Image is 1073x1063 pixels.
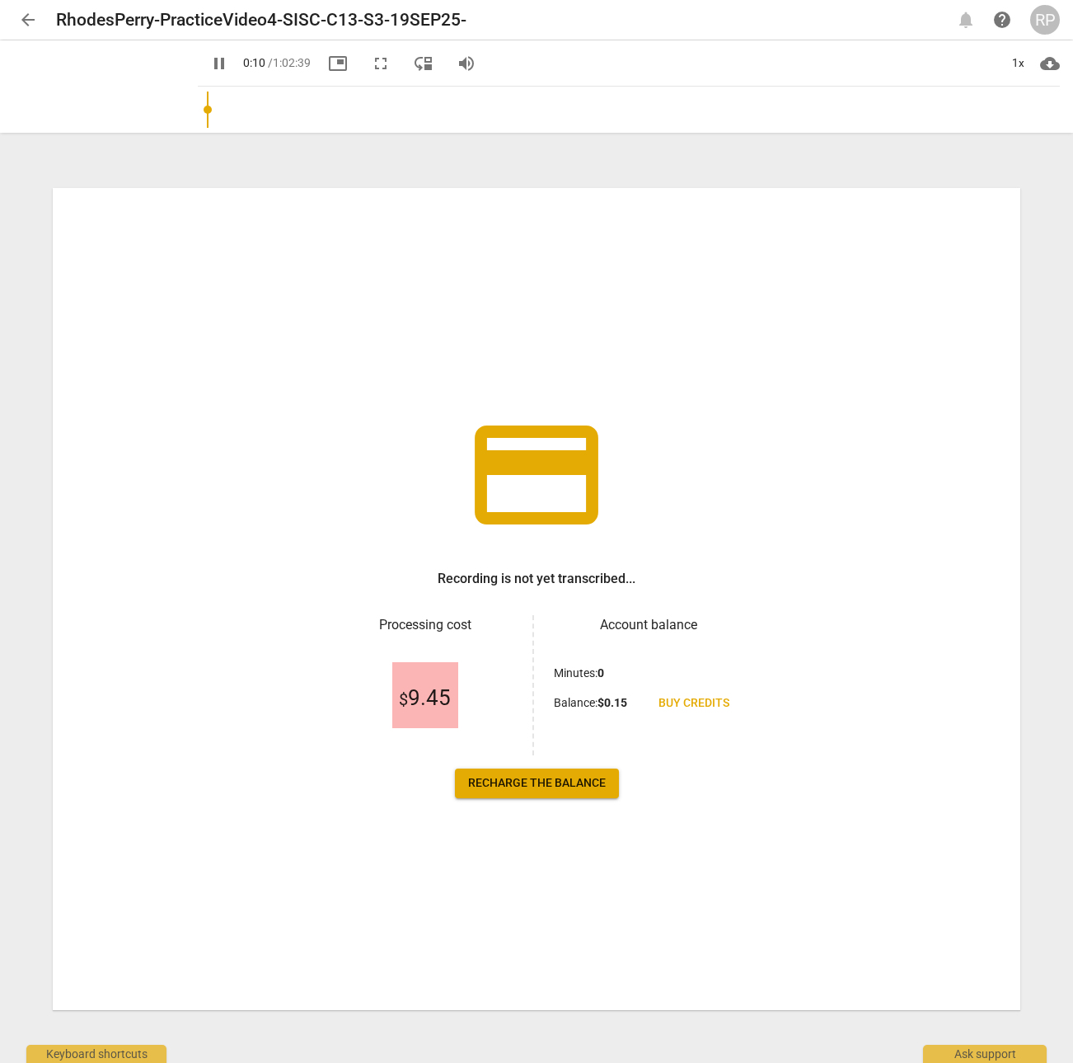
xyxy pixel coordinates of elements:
[1002,50,1033,77] div: 1x
[371,54,391,73] span: fullscreen
[409,49,438,78] button: View player as separate pane
[323,49,353,78] button: Picture in picture
[366,49,396,78] button: Fullscreen
[330,615,519,635] h3: Processing cost
[452,49,481,78] button: Volume
[204,49,234,78] button: Play
[1040,54,1060,73] span: cloud_download
[554,694,627,712] p: Balance :
[438,569,635,589] h3: Recording is not yet transcribed...
[1030,5,1060,35] button: RP
[468,775,606,792] span: Recharge the balance
[554,615,743,635] h3: Account balance
[414,54,433,73] span: move_down
[209,54,229,73] span: pause
[268,56,311,69] span: / 1:02:39
[399,689,408,709] span: $
[56,10,466,31] h2: RhodesPerry-PracticeVideo4-SISC-C13-S3-19SEP25-
[923,1045,1047,1063] div: Ask support
[457,54,476,73] span: volume_up
[328,54,348,73] span: picture_in_picture
[26,1045,166,1063] div: Keyboard shortcuts
[992,10,1012,30] span: help
[455,769,619,798] a: Recharge the balance
[987,5,1017,35] a: Help
[645,689,743,718] a: Buy credits
[554,665,604,682] p: Minutes :
[18,10,38,30] span: arrow_back
[243,56,265,69] span: 0:10
[462,401,611,549] span: credit_card
[399,686,451,711] span: 9.45
[597,666,604,680] b: 0
[597,696,627,709] b: $ 0.15
[658,695,729,712] span: Buy credits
